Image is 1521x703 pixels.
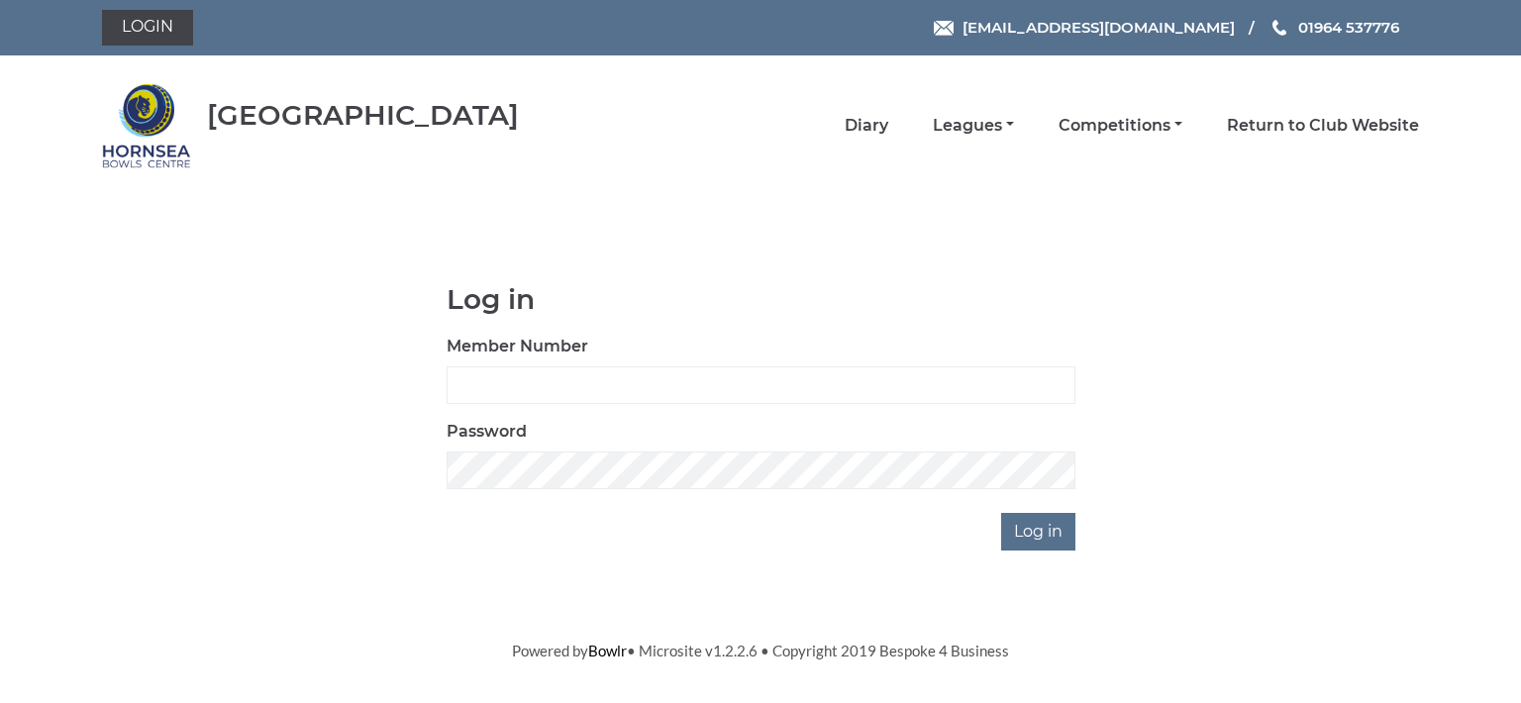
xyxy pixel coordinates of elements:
[1269,16,1399,39] a: Phone us 01964 537776
[934,21,954,36] img: Email
[512,642,1009,659] span: Powered by • Microsite v1.2.2.6 • Copyright 2019 Bespoke 4 Business
[1001,513,1075,551] input: Log in
[963,18,1235,37] span: [EMAIL_ADDRESS][DOMAIN_NAME]
[207,100,519,131] div: [GEOGRAPHIC_DATA]
[588,642,627,659] a: Bowlr
[102,10,193,46] a: Login
[447,420,527,444] label: Password
[1227,115,1419,137] a: Return to Club Website
[1298,18,1399,37] span: 01964 537776
[447,335,588,358] label: Member Number
[1272,20,1286,36] img: Phone us
[447,284,1075,315] h1: Log in
[933,115,1014,137] a: Leagues
[934,16,1235,39] a: Email [EMAIL_ADDRESS][DOMAIN_NAME]
[102,81,191,170] img: Hornsea Bowls Centre
[845,115,888,137] a: Diary
[1059,115,1182,137] a: Competitions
